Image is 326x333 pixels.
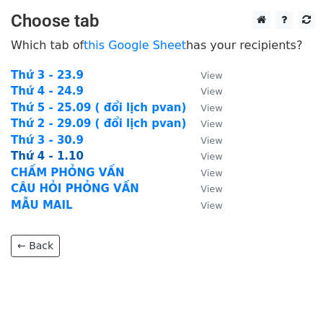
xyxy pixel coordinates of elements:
[201,183,222,194] small: View
[201,86,222,97] small: View
[201,151,222,162] small: View
[11,150,84,163] a: Thứ 4 - 1.10
[11,38,315,53] p: Which tab of has your recipients?
[186,117,222,130] a: View
[11,235,60,257] a: ← Back
[201,70,222,81] small: View
[11,11,315,32] h3: Choose tab
[254,264,326,333] iframe: Chat Widget
[11,182,139,195] a: CÂU HỎI PHỎNG VẤN
[186,134,222,147] a: View
[186,182,222,195] a: View
[11,134,84,147] a: Thứ 3 - 30.9
[186,101,222,114] a: View
[201,168,222,178] small: View
[84,38,186,52] a: this Google Sheet
[186,85,222,98] a: View
[11,166,124,179] a: CHẤM PHỎNG VẤN
[186,199,222,212] a: View
[201,135,222,146] small: View
[11,117,186,130] a: Thứ 2 - 29.09 ( đổi lịch pvan)
[186,69,222,82] a: View
[11,69,84,82] a: Thứ 3 - 23.9
[11,101,186,114] a: Thứ 5 - 25.09 ( đổi lịch pvan)
[11,199,73,212] a: MẪU MAIL
[186,150,222,163] a: View
[201,103,222,113] small: View
[201,200,222,211] small: View
[11,85,84,98] a: Thứ 4 - 24.9
[201,118,222,129] small: View
[186,166,222,179] a: View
